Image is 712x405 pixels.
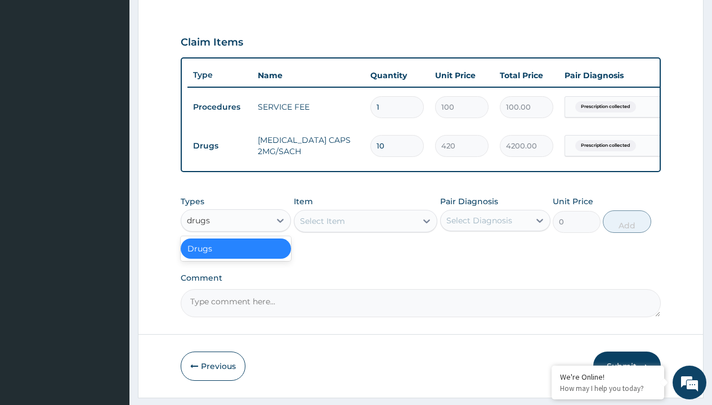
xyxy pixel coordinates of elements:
[181,197,204,206] label: Types
[593,352,661,381] button: Submit
[494,64,559,87] th: Total Price
[6,278,214,318] textarea: Type your message and hit 'Enter'
[21,56,46,84] img: d_794563401_company_1708531726252_794563401
[252,96,365,118] td: SERVICE FEE
[575,140,636,151] span: Prescription collected
[560,372,656,382] div: We're Online!
[446,215,512,226] div: Select Diagnosis
[294,196,313,207] label: Item
[187,97,252,118] td: Procedures
[181,273,661,283] label: Comment
[252,129,365,163] td: [MEDICAL_DATA] CAPS 2MG/SACH
[559,64,683,87] th: Pair Diagnosis
[603,210,651,233] button: Add
[181,37,243,49] h3: Claim Items
[181,238,291,259] div: Drugs
[187,65,252,85] th: Type
[365,64,429,87] th: Quantity
[575,101,636,112] span: Prescription collected
[429,64,494,87] th: Unit Price
[560,384,656,393] p: How may I help you today?
[59,63,189,78] div: Chat with us now
[553,196,593,207] label: Unit Price
[252,64,365,87] th: Name
[187,136,252,156] td: Drugs
[181,352,245,381] button: Previous
[185,6,212,33] div: Minimize live chat window
[65,127,155,241] span: We're online!
[300,215,345,227] div: Select Item
[440,196,498,207] label: Pair Diagnosis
